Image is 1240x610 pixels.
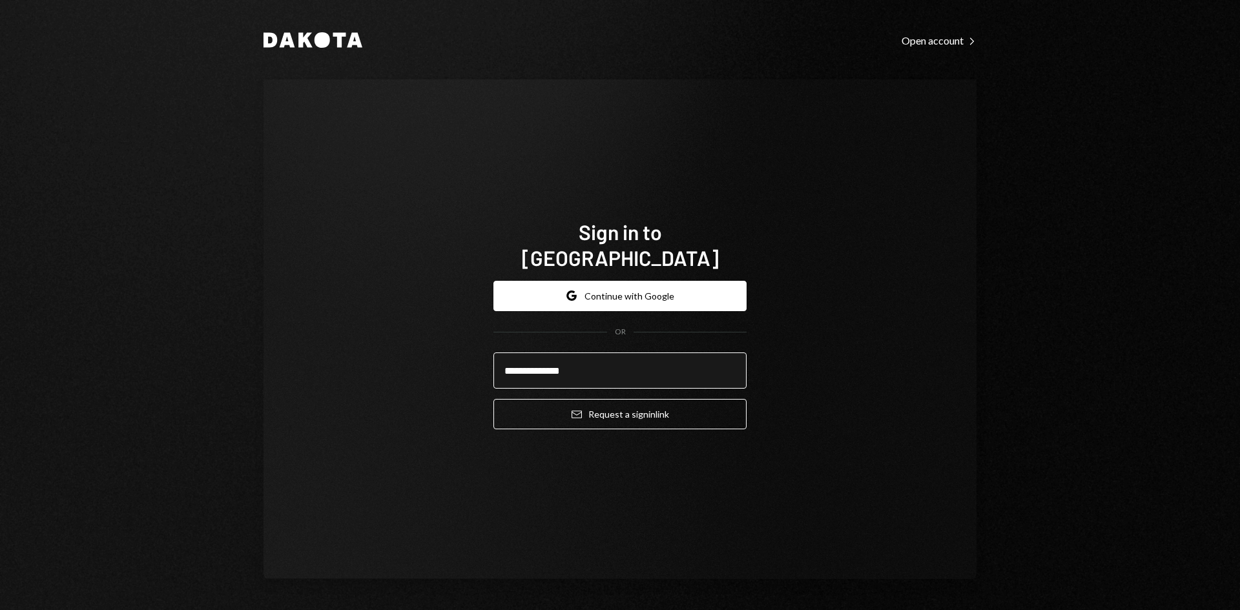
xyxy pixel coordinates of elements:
[493,219,747,270] h1: Sign in to [GEOGRAPHIC_DATA]
[902,33,976,47] a: Open account
[493,399,747,429] button: Request a signinlink
[493,281,747,311] button: Continue with Google
[615,327,626,338] div: OR
[902,34,976,47] div: Open account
